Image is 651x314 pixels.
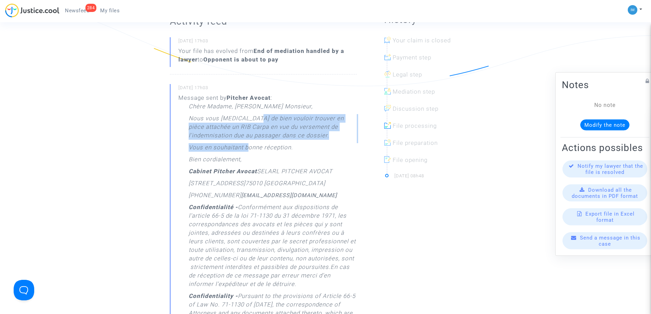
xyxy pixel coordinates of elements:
div: Your file has evolved from to [178,47,357,64]
span: Notify my lawyer that the file is resolved [578,163,643,175]
p: Vous en souhaitant bonne réception. [189,143,293,155]
span: Download all the documents in PDF format [572,187,638,199]
strong: Confidentiality - [189,292,238,299]
h2: Actions possibles [562,141,648,153]
p: [STREET_ADDRESS] [189,179,245,191]
a: [EMAIL_ADDRESS][DOMAIN_NAME] [241,192,337,199]
img: a105443982b9e25553e3eed4c9f672e7 [628,5,637,15]
b: Pitcher Avocat [227,94,271,101]
p: 75010 [GEOGRAPHIC_DATA] [245,179,325,191]
p: SELARL PITCHER AVOCAT [257,167,333,179]
a: 284Newsfeed [59,5,95,16]
span: Send a message in this case [580,234,640,247]
strong: Cabinet Pitcher Avocat [189,168,257,175]
div: 284 [85,4,97,12]
div: No note [572,101,638,109]
small: [DATE] 17h03 [178,85,357,94]
p: [PHONE_NUMBER] [189,191,241,203]
iframe: Help Scout Beacon - Open [14,280,34,300]
p: Chère Madame, [PERSON_NAME] Monsieur, [189,102,313,114]
img: jc-logo.svg [5,3,59,17]
span: Export file in Excel format [585,210,635,223]
b: Opponent is about to pay [203,56,279,63]
span: Your claim is closed [393,37,451,44]
p: Nous vous [MEDICAL_DATA] de bien vouloir trouver en pièce attachée un RIB Carpa en vue du verseme... [189,114,357,143]
span: My files [100,8,120,14]
p: Bien cordialement, [189,155,242,167]
i: Conformément aux dispositions de l’article 66-5 de la loi 71-1130 du 31 décembre 1971, les corres... [189,204,356,287]
a: My files [95,5,125,16]
h2: Notes [562,79,648,91]
button: Modify the note [580,119,629,130]
strong: Confidentialité - [189,204,238,210]
small: [DATE] 17h03 [178,38,357,47]
span: Newsfeed [65,8,89,14]
b: End of mediation handled by a lawyer [178,47,344,63]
